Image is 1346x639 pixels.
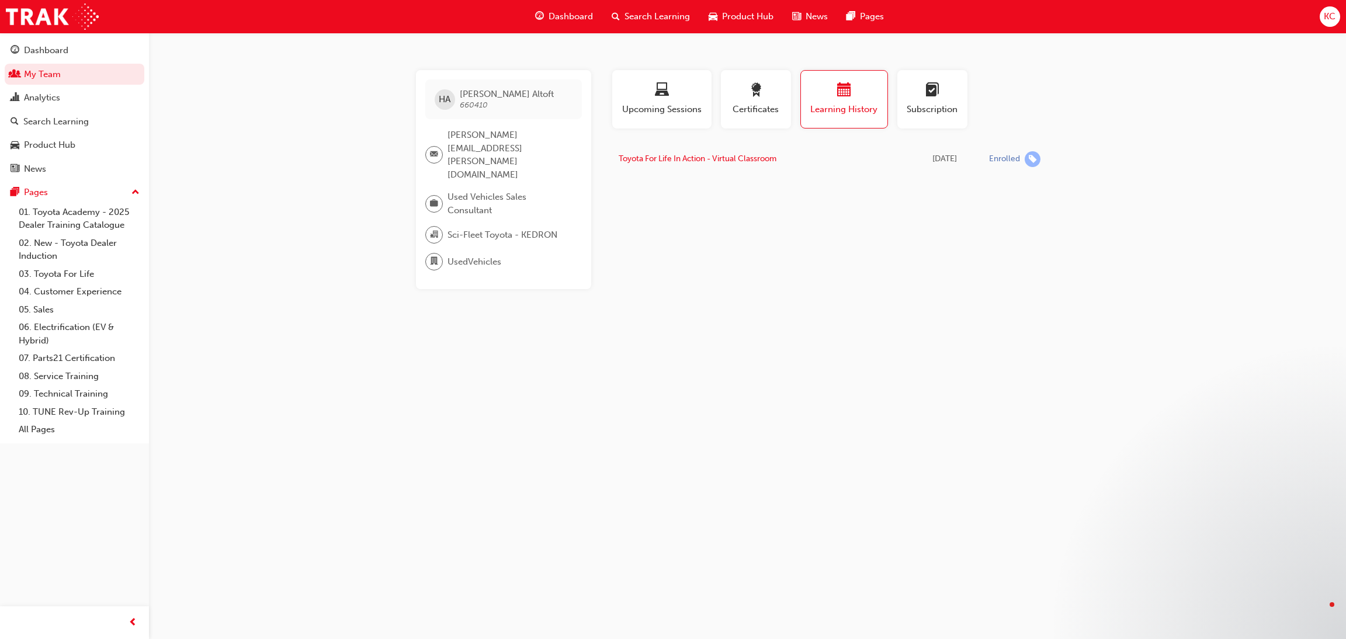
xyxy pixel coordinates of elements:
a: 07. Parts21 Certification [14,349,144,367]
span: HA [439,93,450,106]
a: 08. Service Training [14,367,144,386]
span: guage-icon [11,46,19,56]
span: learningplan-icon [925,83,939,99]
div: Fri Aug 22 2025 16:12:26 GMT+1000 (Australian Eastern Standard Time) [917,152,972,166]
span: chart-icon [11,93,19,103]
span: people-icon [11,70,19,80]
a: 02. New - Toyota Dealer Induction [14,234,144,265]
span: organisation-icon [430,227,438,242]
span: Upcoming Sessions [621,103,703,116]
button: Subscription [897,70,967,129]
span: [PERSON_NAME][EMAIL_ADDRESS][PERSON_NAME][DOMAIN_NAME] [447,129,573,181]
button: Pages [5,182,144,203]
span: KC [1324,10,1335,23]
a: News [5,158,144,180]
span: learningRecordVerb_ENROLL-icon [1025,151,1040,167]
a: 04. Customer Experience [14,283,144,301]
div: Dashboard [24,44,68,57]
a: Dashboard [5,40,144,61]
a: Toyota For Life In Action - Virtual Classroom [619,154,776,164]
div: Enrolled [989,154,1020,165]
a: 05. Sales [14,301,144,319]
a: Product Hub [5,134,144,156]
span: Subscription [906,103,959,116]
span: prev-icon [129,616,137,630]
span: news-icon [792,9,801,24]
span: guage-icon [535,9,544,24]
img: Trak [6,4,99,30]
a: car-iconProduct Hub [699,5,783,29]
span: Pages [860,10,884,23]
span: Certificates [730,103,782,116]
a: search-iconSearch Learning [602,5,699,29]
span: News [806,10,828,23]
a: 10. TUNE Rev-Up Training [14,403,144,421]
span: car-icon [11,140,19,151]
a: 06. Electrification (EV & Hybrid) [14,318,144,349]
div: Search Learning [23,115,89,129]
span: laptop-icon [655,83,669,99]
span: search-icon [11,117,19,127]
iframe: Intercom live chat [1306,599,1334,627]
a: pages-iconPages [837,5,893,29]
span: briefcase-icon [430,196,438,211]
span: pages-icon [11,187,19,198]
span: car-icon [709,9,717,24]
a: news-iconNews [783,5,837,29]
span: department-icon [430,254,438,269]
button: DashboardMy TeamAnalyticsSearch LearningProduct HubNews [5,37,144,182]
span: Sci-Fleet Toyota - KEDRON [447,228,557,242]
button: Upcoming Sessions [612,70,712,129]
span: up-icon [131,185,140,200]
a: All Pages [14,421,144,439]
span: Dashboard [549,10,593,23]
a: 09. Technical Training [14,385,144,403]
span: [PERSON_NAME] Altoft [460,89,554,99]
div: Product Hub [24,138,75,152]
span: Learning History [810,103,879,116]
span: UsedVehicles [447,255,501,269]
button: KC [1320,6,1340,27]
span: 660410 [460,100,488,110]
a: 01. Toyota Academy - 2025 Dealer Training Catalogue [14,203,144,234]
div: Pages [24,186,48,199]
div: News [24,162,46,176]
a: 03. Toyota For Life [14,265,144,283]
div: Analytics [24,91,60,105]
span: search-icon [612,9,620,24]
a: Analytics [5,87,144,109]
button: Learning History [800,70,888,129]
a: Search Learning [5,111,144,133]
span: Search Learning [625,10,690,23]
a: guage-iconDashboard [526,5,602,29]
span: calendar-icon [837,83,851,99]
span: pages-icon [847,9,855,24]
button: Certificates [721,70,791,129]
span: news-icon [11,164,19,175]
span: Product Hub [722,10,773,23]
a: My Team [5,64,144,85]
span: Used Vehicles Sales Consultant [447,190,573,217]
span: award-icon [749,83,763,99]
span: email-icon [430,147,438,162]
